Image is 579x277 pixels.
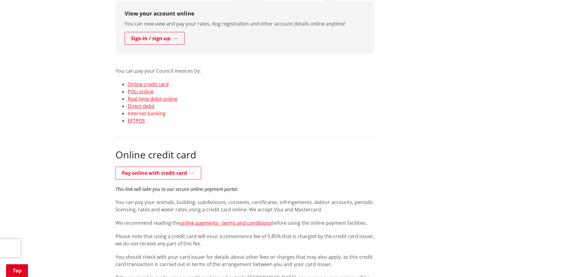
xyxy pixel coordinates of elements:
a: Sign-in / sign-up [125,32,184,45]
iframe: Messenger Launcher [551,251,573,273]
a: online payments - terms and conditions [180,220,271,226]
a: Pay online with credit card [115,167,201,179]
a: Direct debit [128,103,155,109]
p: You can pay your animals, building, subdivisions, consents, certificates, infringements, debtor a... [115,199,374,213]
a: POLi online [128,88,153,95]
p: We recommend reading the before using the online payment facilities. [115,219,374,227]
a: Internet banking [128,110,166,117]
a: Top [6,264,28,277]
em: This link will take you to our secure online payment portal. [115,186,238,192]
a: Real time debit online [128,95,177,102]
h3: View your account online [125,10,365,17]
h2: Online credit card [115,149,374,161]
a: Online credit card [128,81,169,88]
p: Please note that using a credit card will incur a convenience fee of 0.85% that is charged by the... [115,233,374,247]
p: You should check with your card issuer for details about other fees or charges that may also appl... [115,253,374,268]
p: You can now view and pay your rates, dog registration and other account details online anytime! [125,20,365,27]
a: EFTPOS [128,117,145,124]
p: You can pay your Council invoices by: [115,60,374,74]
